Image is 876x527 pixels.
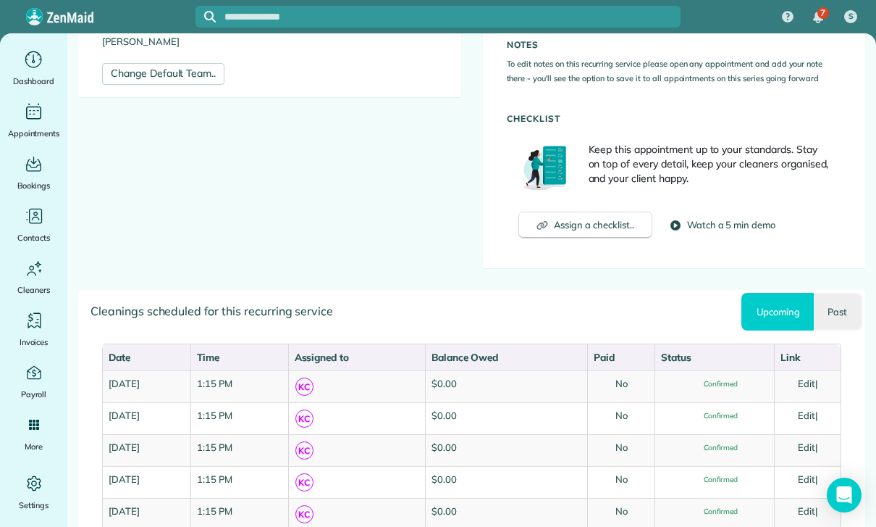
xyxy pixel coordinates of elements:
[774,370,841,402] td: |
[594,350,649,365] div: Paid
[587,434,655,466] td: No
[6,472,62,513] a: Settings
[431,350,581,365] div: Balance Owed
[687,218,775,233] span: Watch a 5 min demo
[848,11,854,22] span: S
[295,350,419,365] div: Assigned to
[798,378,815,389] a: Edit
[6,48,62,88] a: Dashboard
[774,402,841,434] td: |
[6,152,62,193] a: Bookings
[204,11,216,22] svg: Focus search
[670,218,775,233] button: Watch a 5 min demo
[19,498,49,513] span: Settings
[692,381,738,388] span: Confirmed
[190,466,287,498] td: 1:15 PM
[827,478,862,513] div: Open Intercom Messenger
[507,40,842,49] h5: Notes
[6,100,62,141] a: Appointments
[195,11,216,22] button: Focus search
[425,466,587,498] td: $0.00
[518,212,652,239] button: Assign a checklist..
[25,439,43,454] span: More
[425,370,587,402] td: $0.00
[507,59,823,83] small: To edit notes on this recurring service please open any appointment and add your note there - you...
[803,1,833,33] div: 7 unread notifications
[820,7,825,19] span: 7
[507,114,842,123] h5: Checklist
[295,410,313,428] span: KC
[102,370,190,402] td: [DATE]
[692,508,738,515] span: Confirmed
[774,434,841,466] td: |
[21,387,47,402] span: Payroll
[587,370,655,402] td: No
[798,473,815,485] a: Edit
[197,350,282,365] div: Time
[102,434,190,466] td: [DATE]
[798,441,815,453] a: Edit
[587,466,655,498] td: No
[554,218,634,233] span: Assign a checklist..
[6,204,62,245] a: Contacts
[79,291,864,331] div: Cleanings scheduled for this recurring service
[20,335,49,349] span: Invoices
[425,434,587,466] td: $0.00
[17,178,51,193] span: Bookings
[774,466,841,498] td: |
[692,412,738,420] span: Confirmed
[692,476,738,484] span: Confirmed
[798,505,815,517] a: Edit
[814,293,862,331] a: Past
[295,473,313,491] span: KC
[589,142,830,186] p: Keep this appointment up to your standards. Stay on top of every detail, keep your cleaners organ...
[190,434,287,466] td: 1:15 PM
[425,402,587,434] td: $0.00
[741,293,814,331] a: Upcoming
[190,370,287,402] td: 1:15 PM
[109,350,185,365] div: Date
[587,402,655,434] td: No
[295,378,313,396] span: KC
[8,126,60,141] span: Appointments
[17,283,50,297] span: Cleaners
[295,505,313,523] span: KC
[102,35,438,49] li: [PERSON_NAME]
[102,466,190,498] td: [DATE]
[102,63,224,85] a: Change Default Team..
[17,231,50,245] span: Contacts
[780,350,835,365] div: Link
[102,402,190,434] td: [DATE]
[13,74,54,88] span: Dashboard
[6,361,62,402] a: Payroll
[692,444,738,452] span: Confirmed
[6,309,62,349] a: Invoices
[190,402,287,434] td: 1:15 PM
[295,441,313,460] span: KC
[6,257,62,297] a: Cleaners
[661,350,768,365] div: Status
[798,410,815,421] a: Edit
